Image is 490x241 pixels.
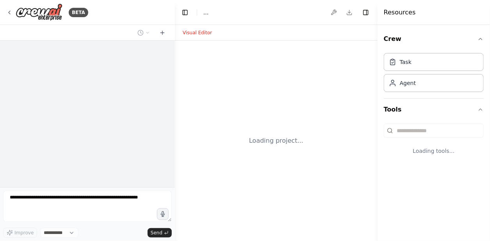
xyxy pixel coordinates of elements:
div: BETA [69,8,88,17]
button: Start a new chat [156,28,169,37]
button: Improve [3,228,37,238]
div: Loading project... [249,136,303,145]
button: Click to speak your automation idea [157,208,169,220]
img: Logo [16,4,62,21]
div: Loading tools... [384,141,484,161]
button: Send [148,228,172,237]
nav: breadcrumb [203,9,208,16]
h4: Resources [384,8,416,17]
button: Crew [384,28,484,50]
button: Hide left sidebar [180,7,191,18]
button: Visual Editor [178,28,217,37]
div: Tools [384,120,484,167]
div: Agent [400,79,416,87]
button: Tools [384,99,484,120]
button: Hide right sidebar [360,7,371,18]
button: Switch to previous chat [134,28,153,37]
span: Send [151,230,162,236]
div: Task [400,58,412,66]
div: Crew [384,50,484,98]
span: Improve [14,230,34,236]
span: ... [203,9,208,16]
